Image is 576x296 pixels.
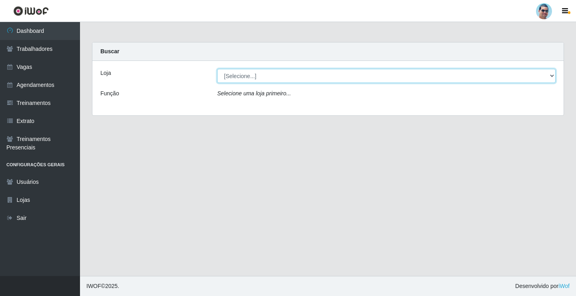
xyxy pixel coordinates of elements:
[558,283,570,289] a: iWof
[100,89,119,98] label: Função
[86,282,119,290] span: © 2025 .
[100,69,111,77] label: Loja
[100,48,119,54] strong: Buscar
[217,90,291,97] i: Selecione uma loja primeiro...
[13,6,49,16] img: CoreUI Logo
[515,282,570,290] span: Desenvolvido por
[86,283,101,289] span: IWOF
